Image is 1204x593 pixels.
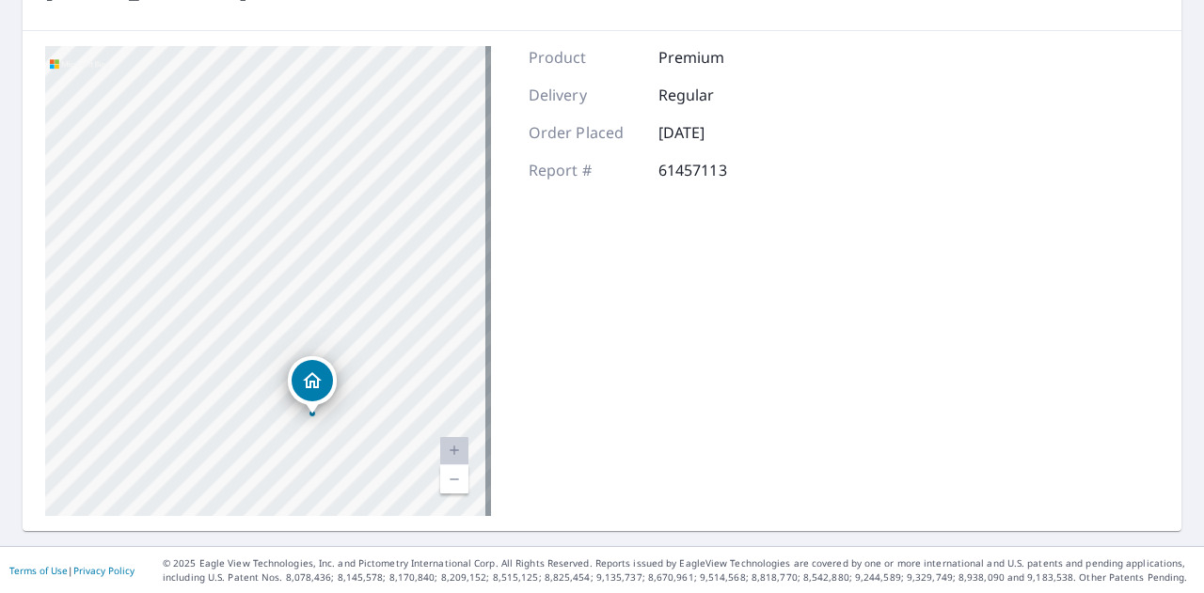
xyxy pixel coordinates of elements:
p: Delivery [529,84,642,106]
a: Terms of Use [9,564,68,577]
a: Privacy Policy [73,564,135,577]
p: [DATE] [658,121,771,144]
p: © 2025 Eagle View Technologies, Inc. and Pictometry International Corp. All Rights Reserved. Repo... [163,556,1195,585]
p: Regular [658,84,771,106]
p: 61457113 [658,159,771,181]
p: Premium [658,46,771,69]
a: Current Level 20, Zoom Out [440,465,468,493]
p: Order Placed [529,121,642,144]
div: Dropped pin, building 1, Residential property, 10798 E County Road 250 N Frankfort, IN 46041 [288,356,337,414]
p: Report # [529,159,642,181]
p: | [9,565,135,576]
p: Product [529,46,642,69]
a: Current Level 20, Zoom In Disabled [440,437,468,465]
